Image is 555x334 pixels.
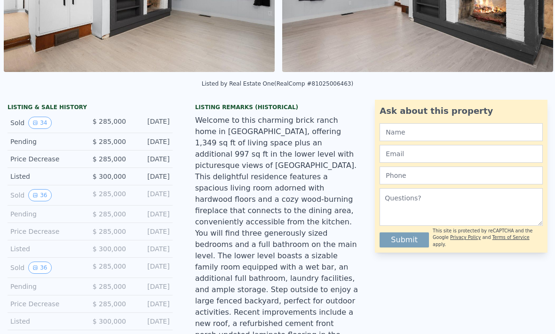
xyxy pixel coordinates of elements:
div: Pending [10,282,82,291]
div: [DATE] [134,317,170,326]
div: [DATE] [134,172,170,181]
span: $ 300,000 [93,318,126,325]
div: [DATE] [134,262,170,274]
div: Price Decrease [10,227,82,236]
button: View historical data [28,262,51,274]
a: Terms of Service [492,235,530,240]
span: $ 285,000 [93,155,126,163]
div: Ask about this property [380,104,543,118]
div: [DATE] [134,137,170,146]
span: $ 300,000 [93,173,126,180]
div: Price Decrease [10,154,82,164]
span: $ 285,000 [93,228,126,235]
span: $ 300,000 [93,245,126,253]
div: Listed [10,244,82,254]
div: Pending [10,209,82,219]
button: View historical data [28,117,51,129]
div: [DATE] [134,209,170,219]
div: Price Decrease [10,299,82,309]
button: View historical data [28,189,51,201]
span: $ 285,000 [93,118,126,125]
div: Pending [10,137,82,146]
div: [DATE] [134,282,170,291]
div: Sold [10,189,82,201]
div: [DATE] [134,299,170,309]
div: [DATE] [134,244,170,254]
div: Listed by Real Estate One (RealComp #81025006463) [202,80,353,87]
div: Sold [10,262,82,274]
a: Privacy Policy [450,235,481,240]
span: $ 285,000 [93,190,126,198]
span: $ 285,000 [93,283,126,290]
div: LISTING & SALE HISTORY [8,103,173,113]
div: Listing Remarks (Historical) [195,103,360,111]
input: Phone [380,167,543,184]
span: $ 285,000 [93,300,126,308]
input: Email [380,145,543,163]
div: [DATE] [134,227,170,236]
span: $ 285,000 [93,262,126,270]
div: [DATE] [134,154,170,164]
div: [DATE] [134,189,170,201]
span: $ 285,000 [93,210,126,218]
div: Sold [10,117,82,129]
div: This site is protected by reCAPTCHA and the Google and apply. [433,228,543,248]
input: Name [380,123,543,141]
div: [DATE] [134,117,170,129]
span: $ 285,000 [93,138,126,145]
div: Listed [10,317,82,326]
div: Listed [10,172,82,181]
button: Submit [380,232,429,247]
